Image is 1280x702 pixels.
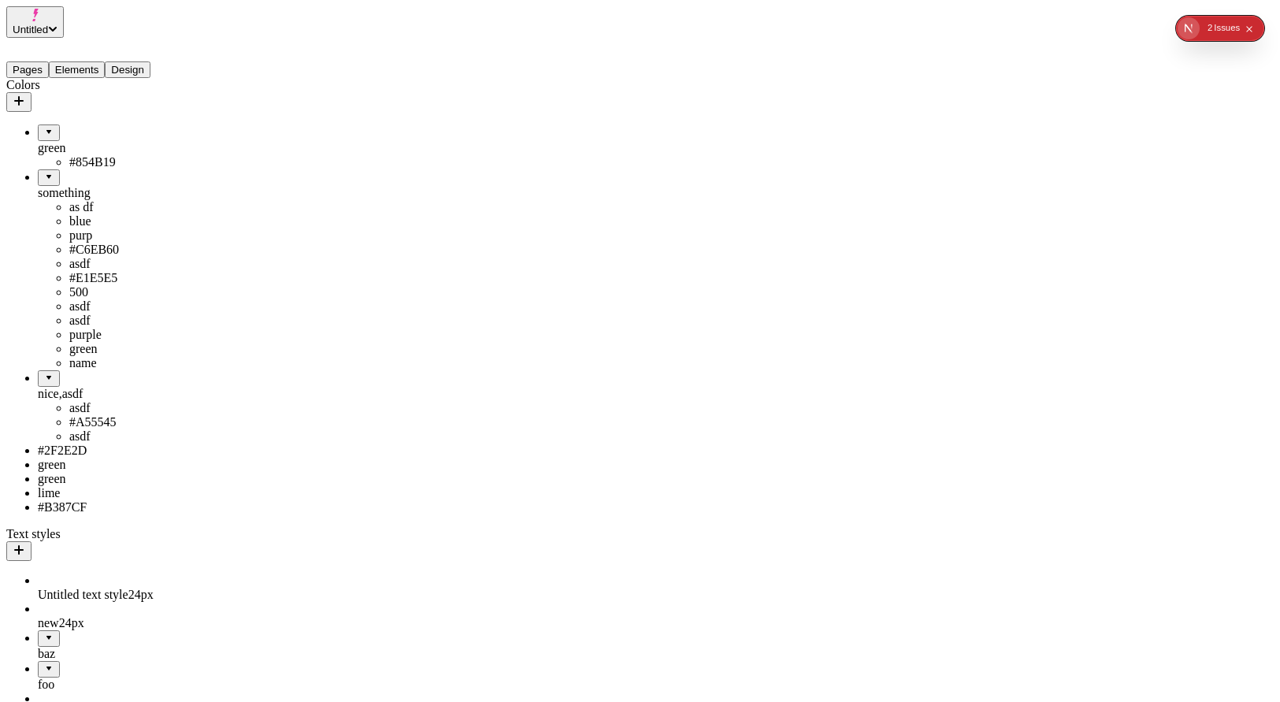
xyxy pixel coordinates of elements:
div: #E1E5E5 [69,271,195,285]
div: purple [69,328,195,342]
div: 500 [69,285,195,299]
div: baz [38,647,195,661]
div: green [38,458,195,472]
div: green [69,342,195,356]
div: nice,asdf [38,387,195,401]
div: green [38,472,195,486]
div: #C6EB60 [69,243,195,257]
div: asdf [69,314,195,328]
div: foo [38,678,195,692]
span: 24 px [59,616,84,630]
button: Elements [49,61,106,78]
div: Text styles [6,527,195,541]
span: Untitled [13,24,48,35]
div: green [38,141,195,155]
div: as df [69,200,195,214]
span: 24 px [128,588,154,601]
button: Pages [6,61,49,78]
div: #2F2E2D [38,444,195,458]
div: #854B19 [69,155,195,169]
div: #A55545 [69,415,195,429]
div: purp [69,228,195,243]
button: Design [105,61,150,78]
div: Colors [6,78,195,92]
div: Untitled text style [38,588,195,602]
div: asdf [69,257,195,271]
div: #B387CF [38,500,195,514]
div: blue [69,214,195,228]
div: asdf [69,299,195,314]
div: asdf [69,429,195,444]
div: asdf [69,401,195,415]
button: Untitled [6,6,64,38]
div: lime [38,486,195,500]
div: new [38,616,195,630]
div: something [38,186,195,200]
div: name [69,356,195,370]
